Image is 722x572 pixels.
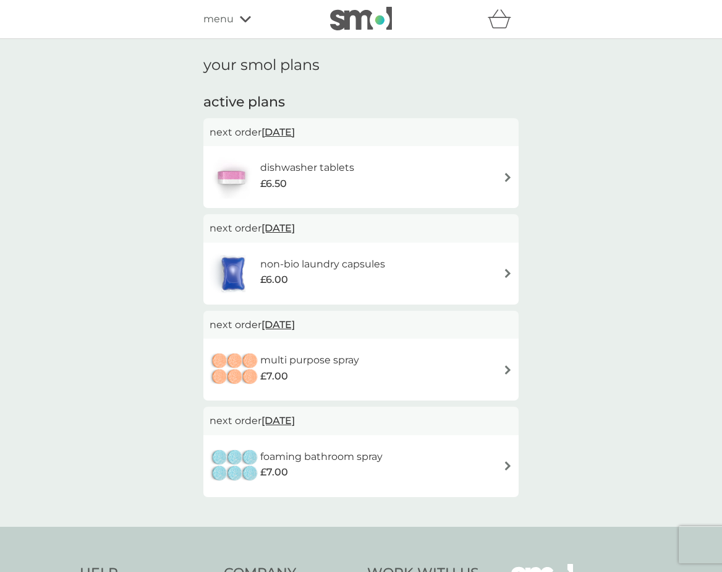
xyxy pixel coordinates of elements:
[261,313,295,337] span: [DATE]
[210,413,512,429] p: next order
[261,216,295,240] span: [DATE]
[210,124,512,141] p: next order
[203,93,519,112] h2: active plans
[260,352,359,368] h6: multi purpose spray
[260,272,288,288] span: £6.00
[330,7,392,30] img: smol
[210,252,257,295] img: non-bio laundry capsules
[488,7,519,32] div: basket
[261,120,295,144] span: [DATE]
[260,176,287,192] span: £6.50
[260,256,385,272] h6: non-bio laundry capsules
[260,449,383,465] h6: foaming bathroom spray
[503,269,512,278] img: arrow right
[210,220,512,236] p: next order
[260,368,288,384] span: £7.00
[203,11,234,27] span: menu
[210,348,260,391] img: multi purpose spray
[503,365,512,375] img: arrow right
[503,173,512,182] img: arrow right
[260,160,354,176] h6: dishwasher tablets
[203,56,519,74] h1: your smol plans
[210,155,253,199] img: dishwasher tablets
[210,317,512,333] p: next order
[503,461,512,470] img: arrow right
[210,444,260,488] img: foaming bathroom spray
[260,464,288,480] span: £7.00
[261,409,295,433] span: [DATE]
